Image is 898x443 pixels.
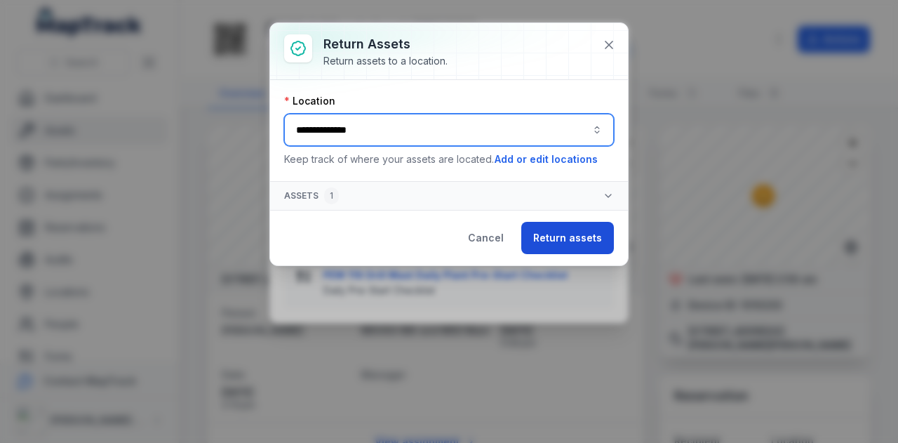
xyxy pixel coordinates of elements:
[456,222,516,254] button: Cancel
[324,187,339,204] div: 1
[284,187,339,204] span: Assets
[521,222,614,254] button: Return assets
[323,54,448,68] div: Return assets to a location.
[494,152,598,167] button: Add or edit locations
[323,34,448,54] h3: Return assets
[270,182,628,210] button: Assets1
[284,94,335,108] label: Location
[284,152,614,167] p: Keep track of where your assets are located.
